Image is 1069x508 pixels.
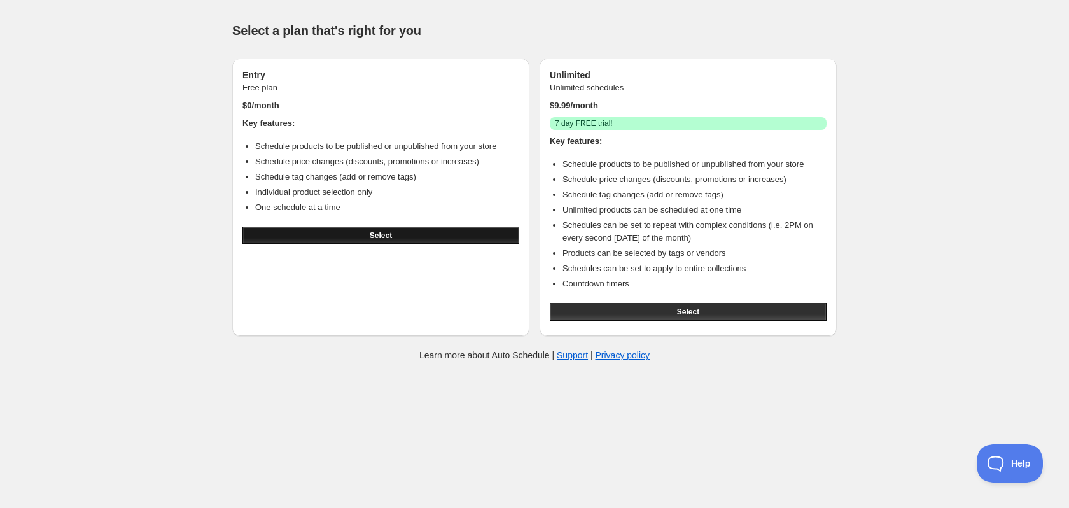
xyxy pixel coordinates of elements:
li: Schedule products to be published or unpublished from your store [255,140,519,153]
a: Support [557,350,588,360]
p: $ 0 /month [242,99,519,112]
li: Schedules can be set to apply to entire collections [562,262,827,275]
p: $ 9.99 /month [550,99,827,112]
h1: Select a plan that's right for you [232,23,837,38]
h3: Unlimited [550,69,827,81]
li: Unlimited products can be scheduled at one time [562,204,827,216]
p: Learn more about Auto Schedule | | [419,349,650,362]
li: Schedule tag changes (add or remove tags) [562,188,827,201]
span: 7 day FREE trial! [555,118,613,129]
li: Schedule tag changes (add or remove tags) [255,171,519,183]
h4: Key features: [242,117,519,130]
li: Schedule price changes (discounts, promotions or increases) [255,155,519,168]
iframe: Help Scout Beacon - Open [977,444,1044,483]
a: Privacy policy [596,350,650,360]
li: Products can be selected by tags or vendors [562,247,827,260]
li: Schedules can be set to repeat with complex conditions (i.e. 2PM on every second [DATE] of the mo... [562,219,827,244]
li: One schedule at a time [255,201,519,214]
button: Select [550,303,827,321]
button: Select [242,227,519,244]
h4: Key features: [550,135,827,148]
span: Select [370,230,392,241]
span: Select [677,307,699,317]
li: Individual product selection only [255,186,519,199]
li: Schedule price changes (discounts, promotions or increases) [562,173,827,186]
li: Schedule products to be published or unpublished from your store [562,158,827,171]
p: Unlimited schedules [550,81,827,94]
h3: Entry [242,69,519,81]
p: Free plan [242,81,519,94]
li: Countdown timers [562,278,827,290]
